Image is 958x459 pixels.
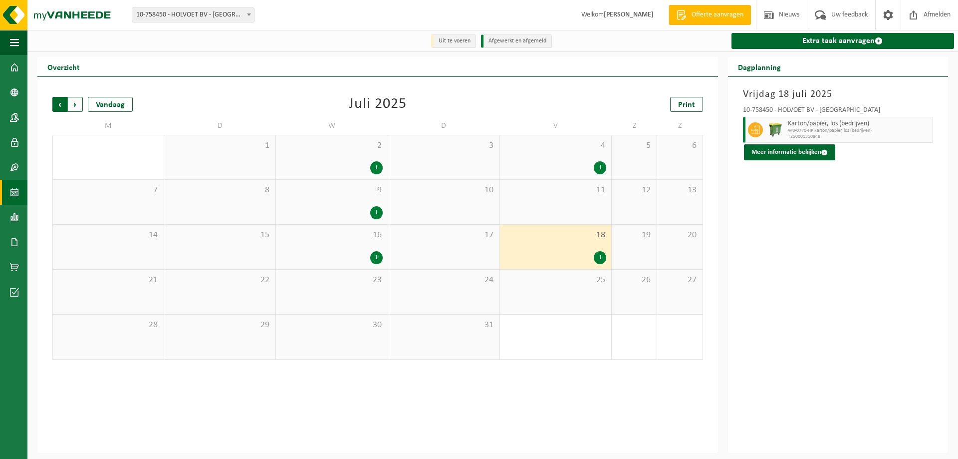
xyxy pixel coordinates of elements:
[689,10,746,20] span: Offerte aanvragen
[281,320,382,331] span: 30
[132,7,254,22] span: 10-758450 - HOLVOET BV - KORTRIJK
[505,230,606,241] span: 18
[276,117,388,135] td: W
[370,161,383,174] div: 1
[281,275,382,286] span: 23
[37,57,90,76] h2: Overzicht
[743,87,933,102] h3: Vrijdag 18 juli 2025
[169,185,270,196] span: 8
[52,117,164,135] td: M
[58,320,159,331] span: 28
[505,185,606,196] span: 11
[281,185,382,196] span: 9
[662,230,697,241] span: 20
[281,140,382,151] span: 2
[617,230,652,241] span: 19
[388,117,500,135] td: D
[669,5,751,25] a: Offerte aanvragen
[169,140,270,151] span: 1
[169,230,270,241] span: 15
[788,120,930,128] span: Karton/papier, los (bedrijven)
[169,320,270,331] span: 29
[617,185,652,196] span: 12
[662,140,697,151] span: 6
[612,117,657,135] td: Z
[788,134,930,140] span: T250001310848
[670,97,703,112] a: Print
[662,275,697,286] span: 27
[58,185,159,196] span: 7
[169,275,270,286] span: 22
[505,140,606,151] span: 4
[88,97,133,112] div: Vandaag
[132,8,254,22] span: 10-758450 - HOLVOET BV - KORTRIJK
[164,117,276,135] td: D
[657,117,703,135] td: Z
[617,275,652,286] span: 26
[594,161,606,174] div: 1
[68,97,83,112] span: Volgende
[788,128,930,134] span: WB-0770-HP karton/papier, los (bedrijven)
[731,33,954,49] a: Extra taak aanvragen
[431,34,476,48] li: Uit te voeren
[281,230,382,241] span: 16
[768,122,783,137] img: WB-0770-HPE-GN-50
[743,107,933,117] div: 10-758450 - HOLVOET BV - [GEOGRAPHIC_DATA]
[617,140,652,151] span: 5
[505,275,606,286] span: 25
[393,140,494,151] span: 3
[393,185,494,196] span: 10
[604,11,654,18] strong: [PERSON_NAME]
[393,275,494,286] span: 24
[678,101,695,109] span: Print
[349,97,407,112] div: Juli 2025
[662,185,697,196] span: 13
[728,57,791,76] h2: Dagplanning
[594,251,606,264] div: 1
[52,97,67,112] span: Vorige
[393,320,494,331] span: 31
[481,34,552,48] li: Afgewerkt en afgemeld
[500,117,612,135] td: V
[58,230,159,241] span: 14
[370,251,383,264] div: 1
[744,144,835,160] button: Meer informatie bekijken
[393,230,494,241] span: 17
[370,206,383,219] div: 1
[58,275,159,286] span: 21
